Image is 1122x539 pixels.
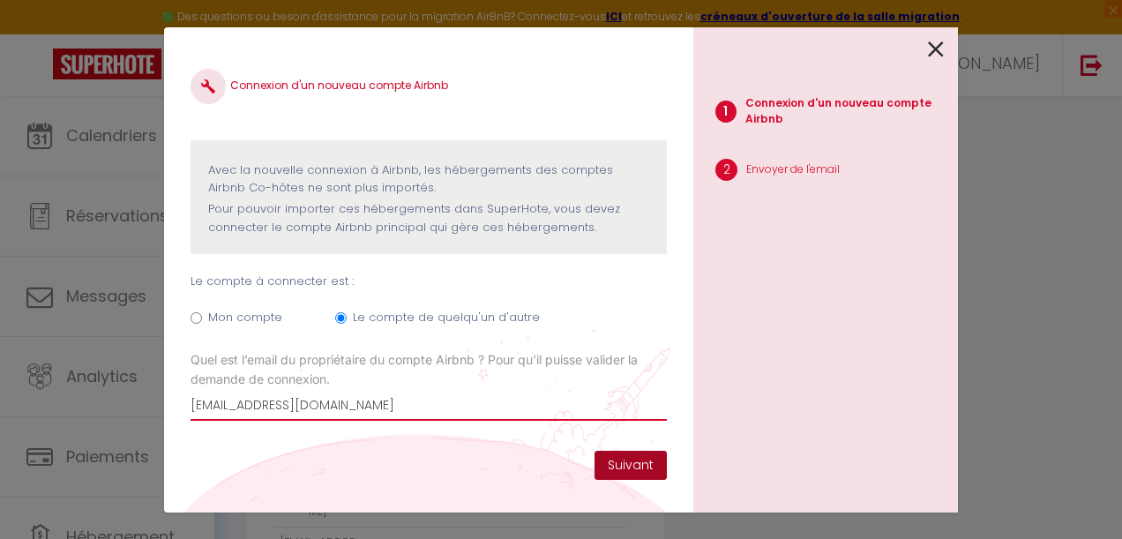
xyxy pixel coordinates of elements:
label: Mon compte [208,309,282,326]
label: Quel est l’email du propriétaire du compte Airbnb ? Pour qu’il puisse valider la demande de conne... [191,350,667,389]
p: Le compte à connecter est : [191,273,667,290]
span: 1 [715,101,737,123]
p: Pour pouvoir importer ces hébergements dans SuperHote, vous devez connecter le compte Airbnb prin... [208,200,649,236]
p: Connexion d'un nouveau compte Airbnb [745,95,959,129]
button: Ouvrir le widget de chat LiveChat [14,7,67,60]
h4: Connexion d'un nouveau compte Airbnb [191,69,667,104]
span: 2 [715,159,737,181]
label: Le compte de quelqu'un d'autre [353,309,540,326]
p: Envoyer de l'email [746,161,840,178]
p: Avec la nouvelle connexion à Airbnb, les hébergements des comptes Airbnb Co-hôtes ne sont plus im... [208,161,649,198]
button: Suivant [595,451,667,481]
